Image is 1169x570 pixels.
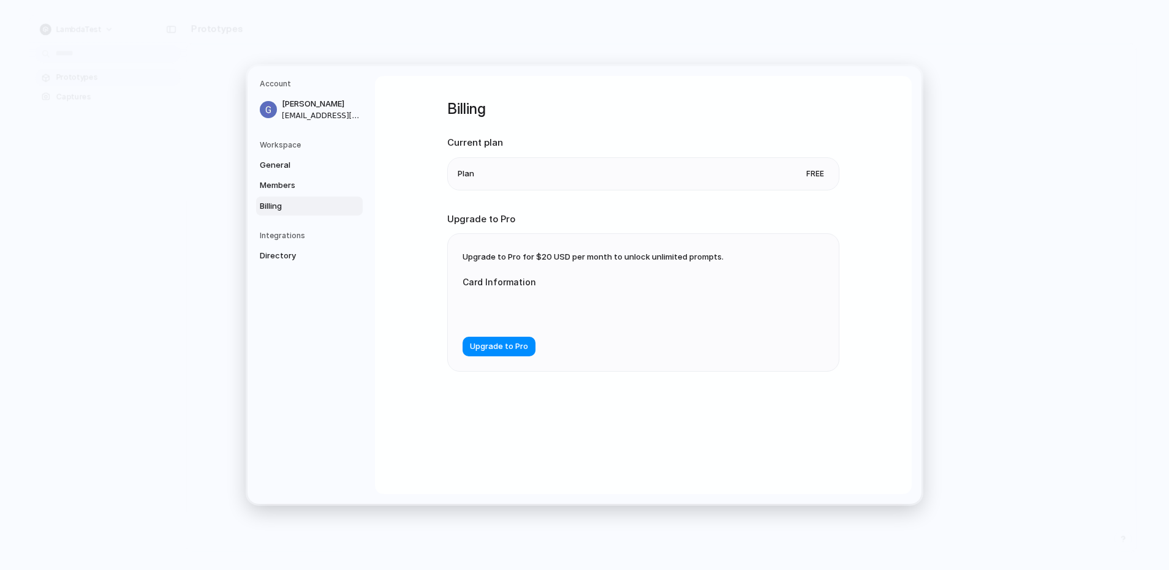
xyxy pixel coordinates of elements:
span: General [260,159,338,171]
span: Members [260,179,338,192]
span: Plan [458,168,474,180]
span: Upgrade to Pro for $20 USD per month to unlock unlimited prompts. [463,252,724,261]
h5: Integrations [260,230,363,241]
span: Free [801,168,829,180]
a: Directory [256,246,363,266]
span: Directory [260,250,338,262]
span: [PERSON_NAME] [282,98,360,110]
a: [PERSON_NAME][EMAIL_ADDRESS][DOMAIN_NAME] [256,94,363,125]
h5: Account [260,78,363,89]
label: Card Information [463,276,708,288]
a: Members [256,176,363,195]
span: Upgrade to Pro [470,340,528,353]
h2: Current plan [447,136,839,150]
iframe: Secure card payment input frame [472,303,698,315]
span: [EMAIL_ADDRESS][DOMAIN_NAME] [282,110,360,121]
h2: Upgrade to Pro [447,212,839,227]
span: Billing [260,200,338,212]
a: General [256,156,363,175]
h1: Billing [447,98,839,120]
a: Billing [256,197,363,216]
button: Upgrade to Pro [463,337,535,356]
h5: Workspace [260,140,363,151]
